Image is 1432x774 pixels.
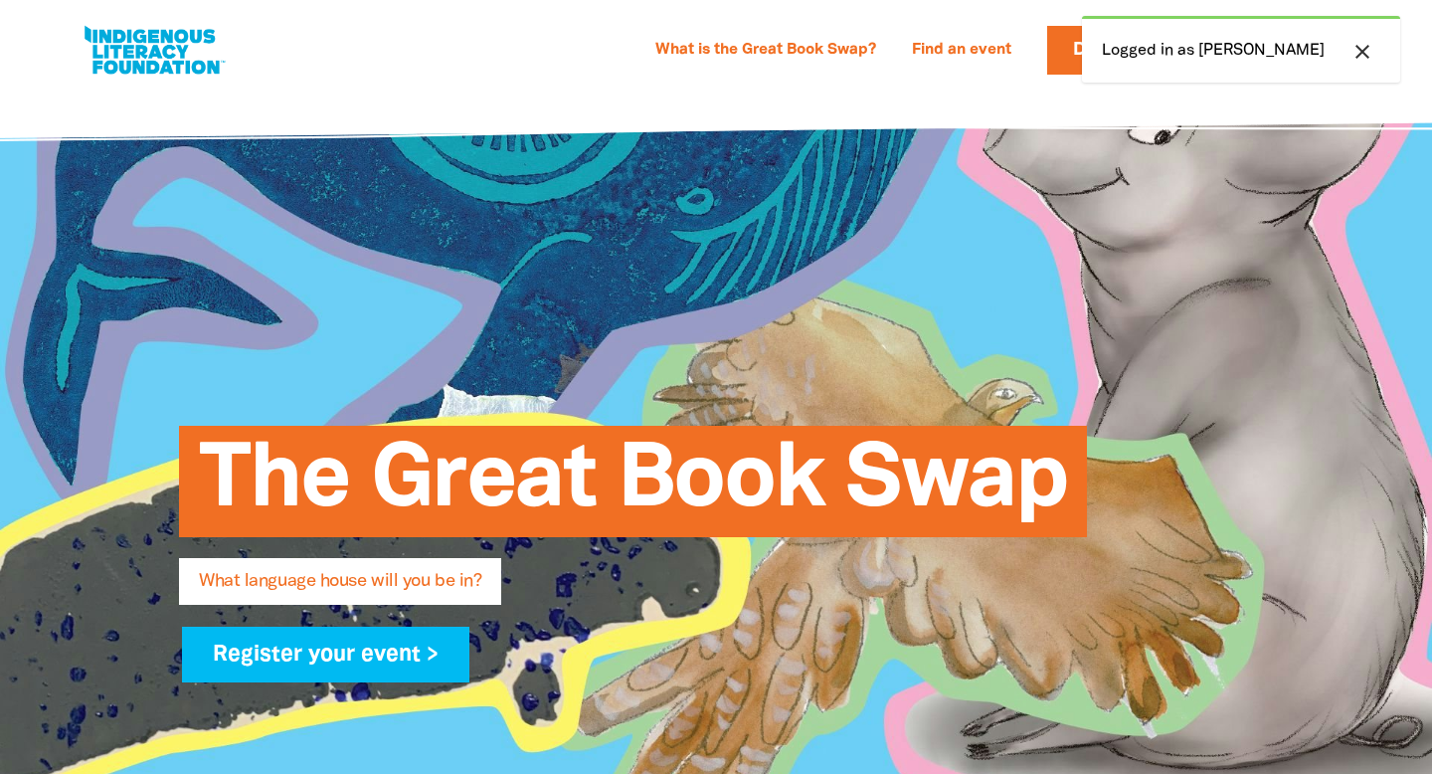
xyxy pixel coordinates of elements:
[643,35,888,67] a: What is the Great Book Swap?
[1350,40,1374,64] i: close
[900,35,1023,67] a: Find an event
[1047,26,1172,75] a: Donate
[199,441,1067,537] span: The Great Book Swap
[1344,39,1380,65] button: close
[182,627,469,682] a: Register your event >
[199,573,481,605] span: What language house will you be in?
[1082,16,1400,83] div: Logged in as [PERSON_NAME]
